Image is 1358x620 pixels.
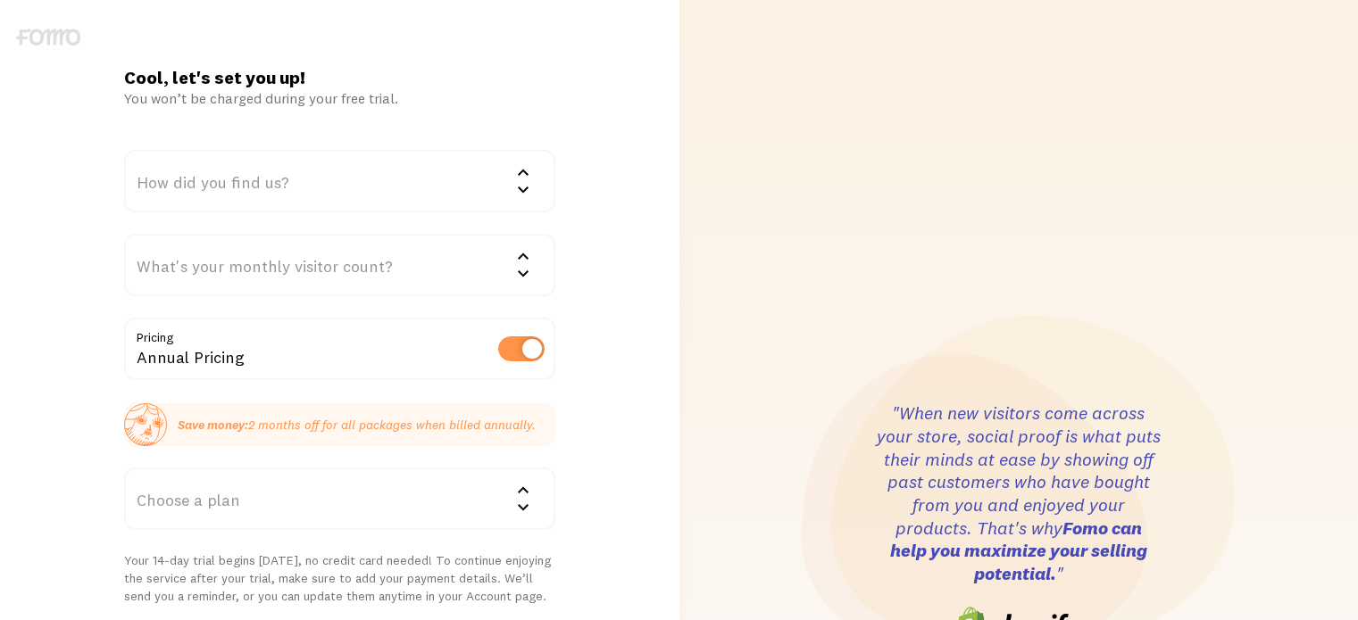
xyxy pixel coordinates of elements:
[124,234,555,296] div: What's your monthly visitor count?
[178,416,536,434] p: 2 months off for all packages when billed annually.
[178,417,248,433] strong: Save money:
[876,401,1162,585] h3: "When new visitors come across your store, social proof is what puts their minds at ease by showi...
[124,89,555,107] div: You won’t be charged during your free trial.
[124,318,555,383] div: Annual Pricing
[124,551,555,605] p: Your 14-day trial begins [DATE], no credit card needed! To continue enjoying the service after yo...
[124,150,555,212] div: How did you find us?
[124,66,555,89] h1: Cool, let's set you up!
[16,29,80,45] img: fomo-logo-gray-b99e0e8ada9f9040e2984d0d95b3b12da0074ffd48d1e5cb62ac37fc77b0b268.svg
[124,467,555,530] div: Choose a plan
